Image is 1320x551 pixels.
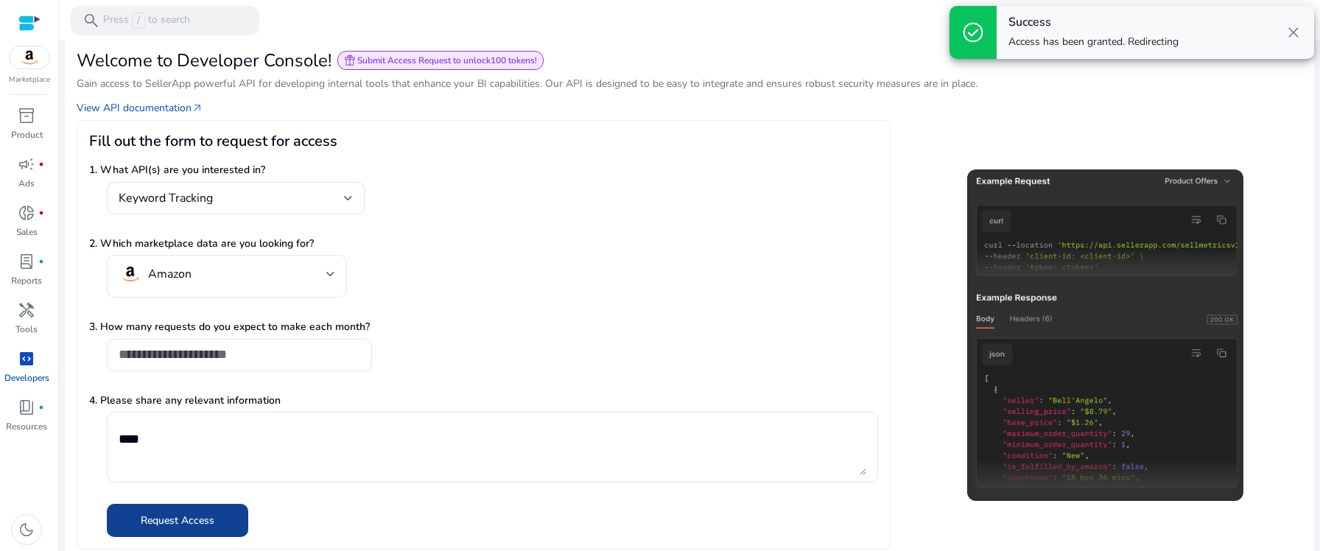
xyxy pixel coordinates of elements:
p: Press to search [103,13,190,29]
p: Ads [18,177,35,190]
span: fiber_manual_record [38,259,44,264]
span: donut_small [18,204,35,222]
h4: Success [1008,15,1179,29]
span: lab_profile [18,253,35,270]
p: Tools [15,323,38,336]
p: 3. How many requests do you expect to make each month? [89,319,878,334]
p: Product [11,128,43,141]
button: Request Access [107,504,248,537]
span: handyman [18,301,35,319]
span: arrow_outward [192,102,203,114]
b: 100 tokens! [491,55,537,66]
p: Gain access to SellerApp powerful API for developing internal tools that enhance your BI capabili... [77,77,1302,91]
p: Sales [16,225,38,239]
h3: Fill out the form to request for access [89,133,878,150]
span: featured_seasonal_and_gifts [344,55,356,66]
span: fiber_manual_record [38,161,44,167]
span: search [82,12,100,29]
p: Resources [6,420,47,433]
span: close [1285,24,1302,41]
p: 2. Which marketplace data are you looking for? [89,236,878,251]
h4: Keyword Tracking [119,191,213,206]
img: amazon.svg [119,262,142,286]
p: Developers [4,371,49,385]
p: Access has been granted. Redirecting [1008,35,1179,49]
h4: Amazon [148,267,192,281]
span: Request Access [141,513,214,528]
img: amazon.svg [10,46,49,69]
span: campaign [18,155,35,173]
p: 4. Please share any relevant information [89,393,878,408]
p: 1. What API(s) are you interested in? [89,162,878,178]
a: View API documentationarrow_outward [77,100,203,116]
span: check_circle [961,21,985,44]
span: fiber_manual_record [38,210,44,216]
p: Marketplace [9,74,50,85]
span: book_4 [18,399,35,416]
span: inventory_2 [18,107,35,124]
span: / [132,13,145,29]
span: Submit Access Request to unlock [357,55,537,66]
h2: Welcome to Developer Console! [77,50,331,71]
span: code_blocks [18,350,35,368]
p: Reports [11,274,42,287]
span: fiber_manual_record [38,404,44,410]
span: dark_mode [18,521,35,538]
